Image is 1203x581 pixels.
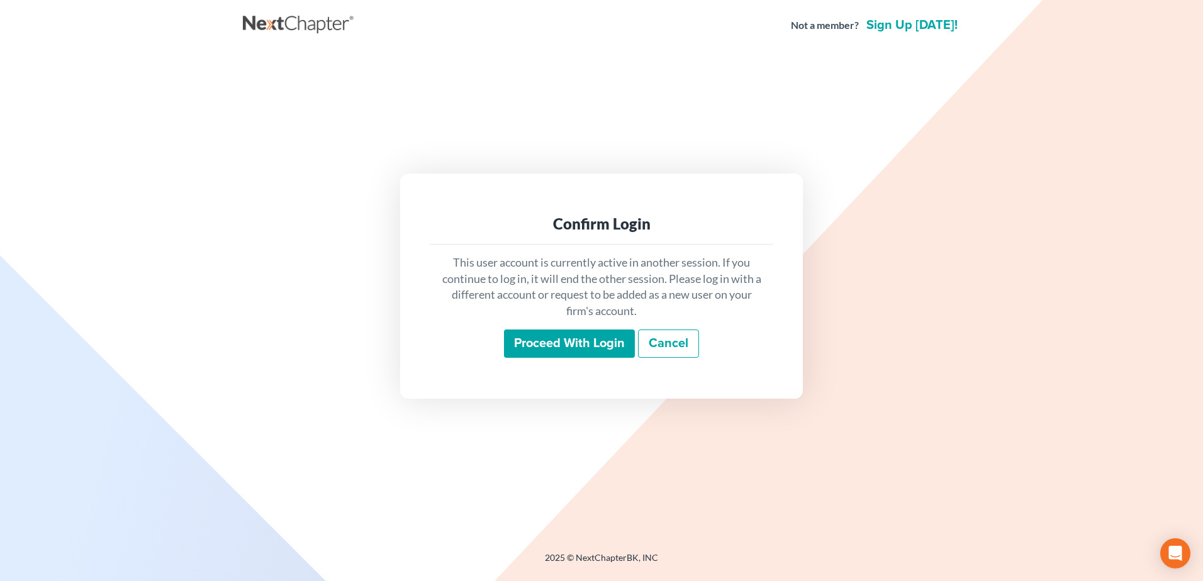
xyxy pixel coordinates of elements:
[1160,538,1190,568] div: Open Intercom Messenger
[504,329,635,358] input: Proceed with login
[864,19,960,31] a: Sign up [DATE]!
[243,551,960,574] div: 2025 © NextChapterBK, INC
[638,329,699,358] a: Cancel
[791,18,859,33] strong: Not a member?
[440,214,763,234] div: Confirm Login
[440,255,763,319] p: This user account is currently active in another session. If you continue to log in, it will end ...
